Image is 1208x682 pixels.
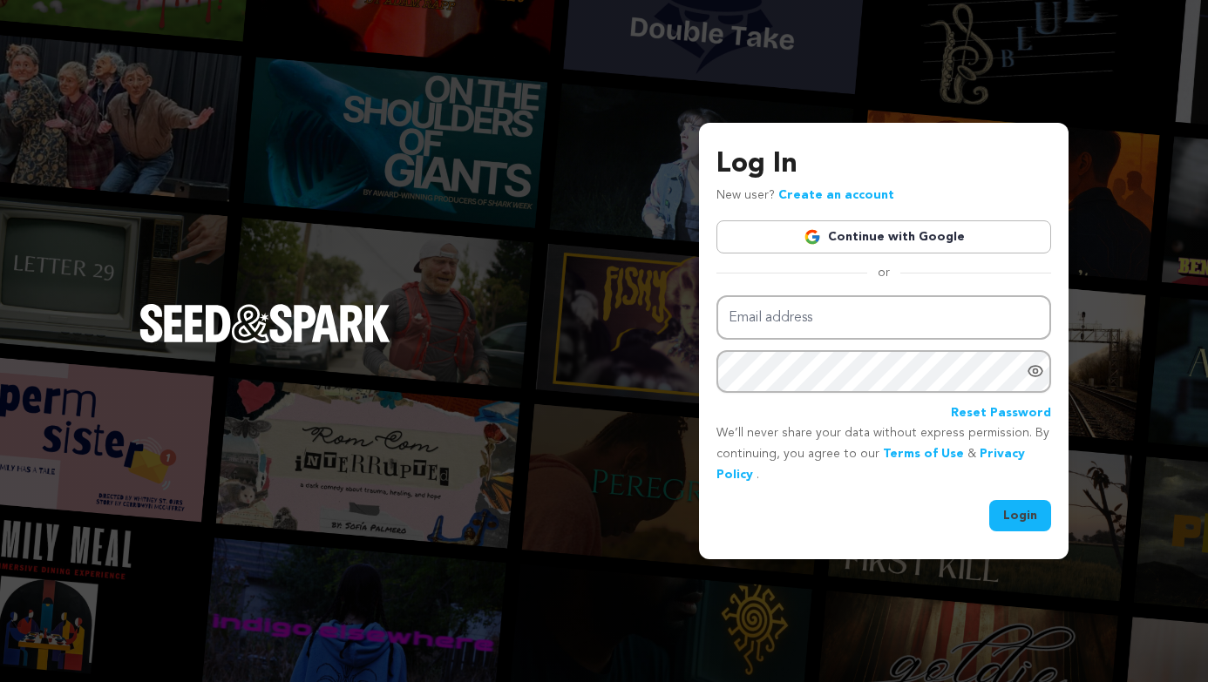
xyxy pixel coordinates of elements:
a: Reset Password [951,403,1051,424]
span: or [867,264,900,281]
a: Privacy Policy [716,448,1025,481]
h3: Log In [716,144,1051,186]
a: Seed&Spark Homepage [139,304,390,377]
a: Create an account [778,189,894,201]
a: Show password as plain text. Warning: this will display your password on the screen. [1027,362,1044,380]
a: Terms of Use [883,448,964,460]
button: Login [989,500,1051,531]
p: We’ll never share your data without express permission. By continuing, you agree to our & . [716,423,1051,485]
img: Seed&Spark Logo [139,304,390,342]
img: Google logo [804,228,821,246]
p: New user? [716,186,894,206]
a: Continue with Google [716,220,1051,253]
input: Email address [716,295,1051,340]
